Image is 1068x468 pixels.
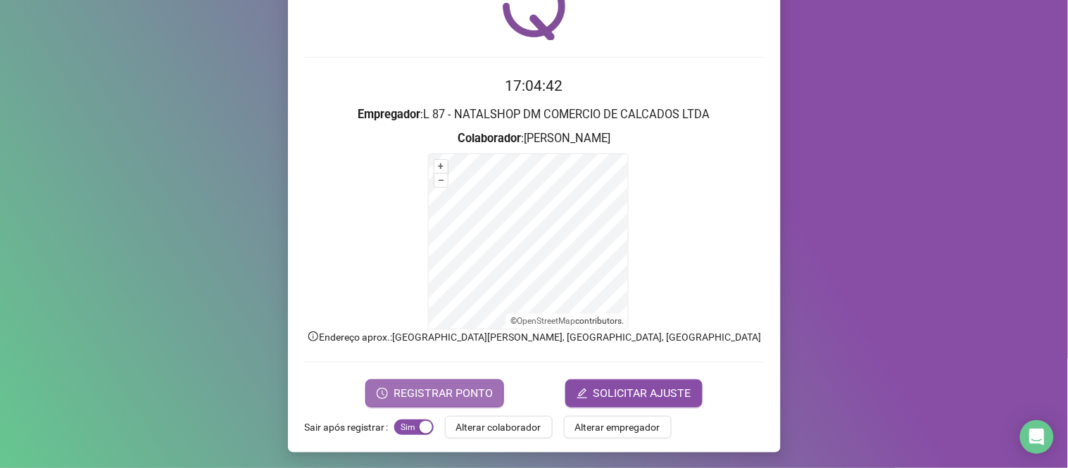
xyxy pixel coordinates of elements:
[434,174,448,187] button: –
[305,106,764,124] h3: : L 87 - NATALSHOP DM COMERCIO DE CALCADOS LTDA
[577,388,588,399] span: edit
[505,77,563,94] time: 17:04:42
[305,416,394,438] label: Sair após registrar
[458,132,521,145] strong: Colaborador
[445,416,553,438] button: Alterar colaborador
[377,388,388,399] span: clock-circle
[593,385,691,402] span: SOLICITAR AJUSTE
[358,108,421,121] strong: Empregador
[1020,420,1054,454] div: Open Intercom Messenger
[565,379,703,407] button: editSOLICITAR AJUSTE
[394,385,493,402] span: REGISTRAR PONTO
[517,316,575,326] a: OpenStreetMap
[365,379,504,407] button: REGISTRAR PONTO
[564,416,672,438] button: Alterar empregador
[456,419,541,435] span: Alterar colaborador
[575,419,660,435] span: Alterar empregador
[305,129,764,148] h3: : [PERSON_NAME]
[307,330,320,343] span: info-circle
[434,160,448,173] button: +
[510,316,624,326] li: © contributors.
[305,329,764,345] p: Endereço aprox. : [GEOGRAPHIC_DATA][PERSON_NAME], [GEOGRAPHIC_DATA], [GEOGRAPHIC_DATA]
